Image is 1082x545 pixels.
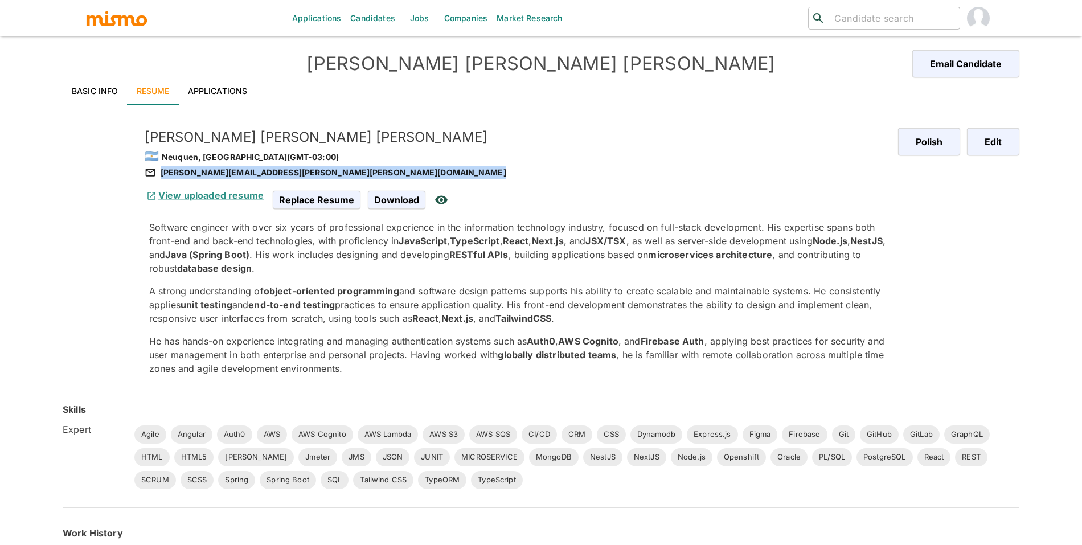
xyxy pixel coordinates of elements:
span: JUNIT [414,452,450,463]
span: SCSS [181,474,214,486]
h6: Expert [63,423,125,436]
span: AWS Lambda [358,429,419,440]
span: [PERSON_NAME] [218,452,294,463]
h5: [PERSON_NAME] [PERSON_NAME] [PERSON_NAME] [145,128,889,146]
p: He has hands-on experience integrating and managing authentication systems such as , , and , appl... [149,334,889,375]
span: SCRUM [134,474,176,486]
strong: Next.js [532,235,564,247]
span: Replace Resume [273,191,360,209]
span: GraphQL [944,429,990,440]
span: NestJS [583,452,622,463]
span: Figma [743,429,778,440]
strong: end-to-end testing [248,299,335,310]
span: CSS [597,429,625,440]
strong: TailwindCSS [495,313,552,324]
button: Email Candidate [912,50,1019,77]
span: MongoDB [529,452,579,463]
a: Download [368,194,425,204]
span: Agile [134,429,166,440]
strong: Java (Spring Boot) [165,249,249,260]
button: Polish [898,128,960,155]
img: 9q5cxm6d1l522eyzc7cmteznyau0 [63,128,131,196]
span: SQL [321,474,349,486]
strong: Auth0 [527,335,555,347]
span: Dynamodb [630,429,682,440]
span: Openshift [717,452,766,463]
span: React [917,452,951,463]
span: AWS Cognito [292,429,353,440]
strong: TypeScript [450,235,500,247]
strong: globally distributed teams [498,349,616,360]
span: HTML [134,452,170,463]
strong: Firebase Auth [641,335,704,347]
span: Spring Boot [260,474,316,486]
a: View uploaded resume [145,190,264,201]
span: TypeORM [418,474,466,486]
span: PostgreSQL [856,452,913,463]
strong: NestJS [850,235,883,247]
span: CRM [562,429,592,440]
strong: Node.js [813,235,847,247]
p: Software engineer with over six years of professional experience in the information technology in... [149,220,889,275]
strong: unit testing [181,299,232,310]
span: Oracle [770,452,808,463]
span: GitHub [860,429,899,440]
span: JMS [342,452,371,463]
strong: microservices architecture [648,249,772,260]
strong: React [412,313,438,324]
span: HTML5 [174,452,214,463]
span: PL/SQL [812,452,852,463]
span: TypeScript [471,474,523,486]
strong: JavaScript [399,235,447,247]
span: Jmeter [298,452,337,463]
span: NextJS [627,452,666,463]
span: REST [955,452,987,463]
span: JSON [376,452,410,463]
h4: [PERSON_NAME] [PERSON_NAME] [PERSON_NAME] [302,52,780,75]
button: Edit [967,128,1019,155]
strong: React [503,235,529,247]
span: Git [832,429,855,440]
span: Tailwind CSS [353,474,413,486]
a: Applications [179,77,257,105]
span: CI/CD [522,429,557,440]
img: Maria Lujan Ciommo [967,7,990,30]
img: logo [85,10,148,27]
div: [PERSON_NAME][EMAIL_ADDRESS][PERSON_NAME][PERSON_NAME][DOMAIN_NAME] [145,166,889,179]
strong: database design [177,263,252,274]
span: MICROSERVICE [454,452,524,463]
span: Download [368,191,425,209]
strong: JSX/TSX [585,235,626,247]
span: GitLab [903,429,940,440]
strong: RESTful APIs [449,249,509,260]
p: A strong understanding of and software design patterns supports his ability to create scalable an... [149,284,889,325]
span: AWS SQS [469,429,517,440]
span: Firebase [782,429,827,440]
span: AWS S3 [423,429,465,440]
strong: object-oriented programming [264,285,399,297]
h6: Skills [63,403,86,416]
span: AWS [257,429,287,440]
a: Basic Info [63,77,128,105]
span: Node.js [671,452,712,463]
strong: AWS Cognito [558,335,618,347]
span: Express.js [687,429,738,440]
span: Auth0 [217,429,252,440]
a: Resume [128,77,179,105]
input: Candidate search [830,10,955,26]
span: 🇦🇷 [145,149,159,163]
h6: Work History [63,526,1019,540]
div: Neuquen, [GEOGRAPHIC_DATA] (GMT-03:00) [145,146,889,166]
span: Spring [218,474,255,486]
strong: Next.js [441,313,473,324]
span: Angular [171,429,212,440]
